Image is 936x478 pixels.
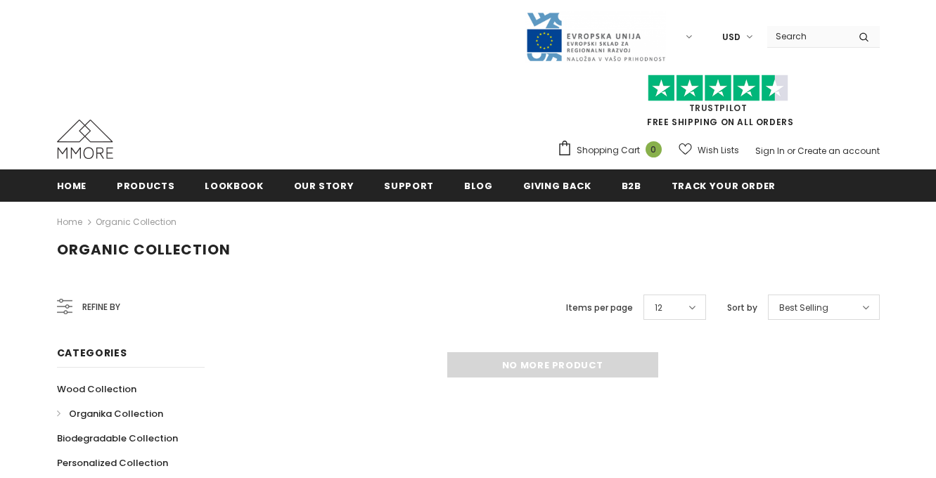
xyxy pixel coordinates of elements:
span: Our Story [294,179,354,193]
span: USD [722,30,741,44]
span: Wish Lists [698,143,739,157]
a: Sign In [755,145,785,157]
span: B2B [622,179,641,193]
span: Lookbook [205,179,263,193]
a: Home [57,214,82,231]
a: Create an account [797,145,880,157]
span: 0 [646,141,662,157]
span: or [787,145,795,157]
img: Javni Razpis [525,11,666,63]
a: Our Story [294,169,354,201]
span: support [384,179,434,193]
a: B2B [622,169,641,201]
span: Wood Collection [57,382,136,396]
a: Personalized Collection [57,451,168,475]
a: Home [57,169,87,201]
span: FREE SHIPPING ON ALL ORDERS [557,81,880,128]
label: Sort by [727,301,757,315]
span: Biodegradable Collection [57,432,178,445]
a: Shopping Cart 0 [557,140,669,161]
a: Wood Collection [57,377,136,401]
a: Track your order [672,169,776,201]
a: Trustpilot [689,102,748,114]
span: Blog [464,179,493,193]
a: Giving back [523,169,591,201]
span: Organic Collection [57,240,231,259]
img: MMORE Cases [57,119,113,159]
a: Blog [464,169,493,201]
span: Track your order [672,179,776,193]
a: Products [117,169,174,201]
a: Javni Razpis [525,30,666,42]
a: support [384,169,434,201]
span: Best Selling [779,301,828,315]
span: Shopping Cart [577,143,640,157]
span: Organika Collection [69,407,163,420]
a: Lookbook [205,169,263,201]
a: Biodegradable Collection [57,426,178,451]
span: Home [57,179,87,193]
span: Personalized Collection [57,456,168,470]
span: Refine by [82,299,120,315]
input: Search Site [767,26,848,46]
span: 12 [655,301,662,315]
a: Organic Collection [96,216,177,228]
img: Trust Pilot Stars [648,75,788,102]
label: Items per page [566,301,633,315]
a: Wish Lists [679,138,739,162]
span: Giving back [523,179,591,193]
a: Organika Collection [57,401,163,426]
span: Categories [57,346,127,360]
span: Products [117,179,174,193]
